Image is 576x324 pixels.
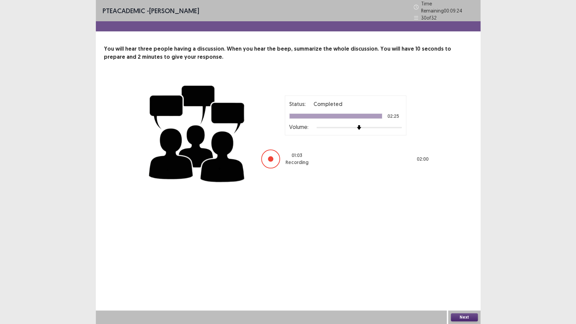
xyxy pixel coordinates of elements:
button: Next [451,313,478,321]
p: 01 : 03 [292,152,302,159]
span: PTE academic [103,6,145,15]
p: 02 : 00 [417,156,429,163]
img: group-discussion [146,77,248,188]
p: Completed [313,100,342,108]
img: arrow-thumb [357,125,361,130]
p: Volume: [289,123,308,131]
p: Recording [285,159,308,166]
p: 30 of 32 [421,14,437,21]
p: 02:25 [387,114,399,118]
p: You will hear three people having a discussion. When you hear the beep, summarize the whole discu... [104,45,472,61]
p: - [PERSON_NAME] [103,6,199,16]
p: Status: [289,100,305,108]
